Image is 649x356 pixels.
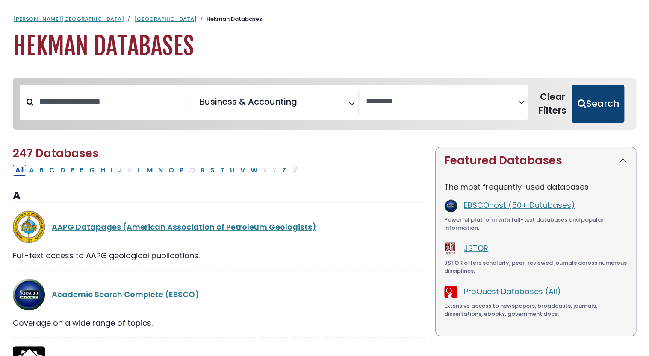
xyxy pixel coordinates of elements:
span: 247 Databases [13,146,99,161]
li: Business & Accounting [196,95,297,108]
a: AAPG Datapages (American Association of Petroleum Geologists) [52,222,316,232]
button: Filter Results V [238,165,248,176]
button: Filter Results W [248,165,260,176]
nav: breadcrumb [13,15,636,23]
a: EBSCOhost (50+ Databases) [464,200,575,210]
button: Filter Results L [135,165,144,176]
button: Filter Results G [87,165,97,176]
button: Filter Results S [208,165,217,176]
a: [PERSON_NAME][GEOGRAPHIC_DATA] [13,15,124,23]
button: Filter Results N [156,165,165,176]
button: Filter Results Z [280,165,289,176]
button: Filter Results C [47,165,57,176]
button: Filter Results J [115,165,125,176]
h1: Hekman Databases [13,32,636,61]
a: [GEOGRAPHIC_DATA] [134,15,197,23]
button: Filter Results E [68,165,77,176]
button: Filter Results P [177,165,186,176]
div: JSTOR offers scholarly, peer-reviewed journals across numerous disciplines. [444,259,627,275]
div: Full-text access to AAPG geological publications. [13,250,425,261]
h3: A [13,190,425,202]
div: Coverage on a wide range of topics. [13,317,425,329]
input: Search database by title or keyword [34,95,189,109]
a: JSTOR [464,243,488,254]
li: Hekman Databases [197,15,262,23]
textarea: Search [299,100,305,109]
button: Clear Filters [533,85,572,123]
button: Filter Results O [166,165,177,176]
button: Filter Results R [198,165,207,176]
button: All [13,165,26,176]
button: Filter Results B [37,165,46,176]
button: Filter Results T [218,165,227,176]
div: Alpha-list to filter by first letter of database name [13,164,301,175]
div: Powerful platform with full-text databases and popular information. [444,216,627,232]
a: ProQuest Databases (All) [464,286,561,297]
button: Featured Databases [436,147,636,174]
textarea: Search [366,97,518,106]
button: Filter Results A [27,165,36,176]
span: Business & Accounting [200,95,297,108]
button: Filter Results M [144,165,155,176]
button: Filter Results F [77,165,86,176]
button: Filter Results H [98,165,108,176]
nav: Search filters [13,78,636,130]
p: The most frequently-used databases [444,181,627,193]
button: Filter Results I [108,165,115,176]
button: Submit for Search Results [572,85,624,123]
button: Filter Results U [227,165,237,176]
a: Academic Search Complete (EBSCO) [52,289,199,300]
button: Filter Results D [58,165,68,176]
div: Extensive access to newspapers, broadcasts, journals, dissertations, ebooks, government docs. [444,302,627,318]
